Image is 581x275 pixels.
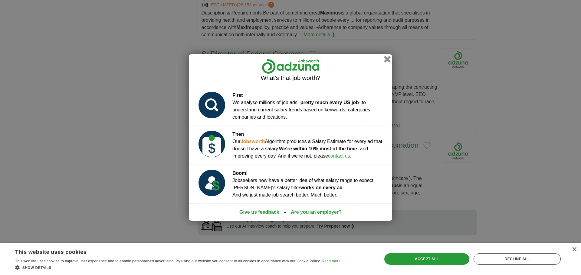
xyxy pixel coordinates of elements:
[279,146,357,151] strong: We're within 10% most of the time
[284,209,286,216] span: -
[22,266,51,270] span: Show details
[15,247,325,256] div: This website uses cookies
[239,209,279,216] a: Give us feedback
[291,209,342,216] a: Are you an employer?
[232,171,248,176] strong: Boom!
[474,253,561,265] div: Decline all
[199,170,225,196] img: salary_prediction_3_USD.svg
[572,247,576,252] div: Close
[232,132,244,137] strong: Then
[328,153,350,158] a: contact us
[199,92,225,118] img: salary_prediction_1.svg
[232,170,375,199] div: Jobseekers now have a better idea of what salary range to expect. [PERSON_NAME]'s salary filter ....
[194,74,387,82] h2: What's that job worth?
[15,259,321,263] span: This website uses cookies to improve user experience and to enable personalised advertising. By u...
[232,93,243,98] strong: First
[300,100,359,105] strong: pretty much every US job
[199,131,225,157] img: salary_prediction_2_USD.svg
[232,92,387,121] div: We analyse millions of job ads - - to understand current salary trends based on keywords, categor...
[232,131,387,160] div: Our Algorithm produces a Salary Estimate for every ad that doesn't have a salary. - and improving...
[322,259,340,263] a: Read more, opens a new window
[241,139,265,144] strong: Jobsworth
[300,185,343,190] strong: works on every ad
[15,264,340,270] div: Show details
[384,253,470,265] div: Accept all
